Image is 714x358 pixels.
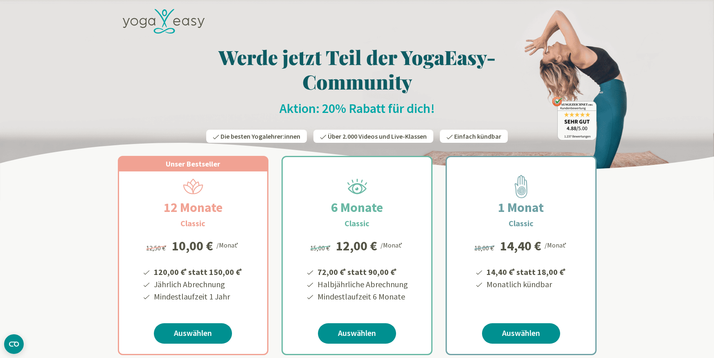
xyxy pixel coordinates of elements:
[500,239,541,252] div: 14,40 €
[316,278,408,290] li: Halbjährliche Abrechnung
[552,97,597,140] img: ausgezeichnet_badge.png
[118,100,597,117] h2: Aktion: 20% Rabatt für dich!
[482,323,560,344] a: Auswählen
[545,239,568,250] div: /Monat
[221,132,300,140] span: Die besten Yogalehrer:innen
[144,198,242,217] h2: 12 Monate
[336,239,377,252] div: 12,00 €
[316,264,408,278] li: 72,00 € statt 90,00 €
[478,198,563,217] h2: 1 Monat
[381,239,404,250] div: /Monat
[454,132,501,140] span: Einfach kündbar
[311,198,403,217] h2: 6 Monate
[118,45,597,94] h1: Werde jetzt Teil der YogaEasy-Community
[345,217,369,230] h3: Classic
[509,217,534,230] h3: Classic
[166,159,220,169] span: Unser Bestseller
[153,278,243,290] li: Jährlich Abrechnung
[485,264,567,278] li: 14,40 € statt 18,00 €
[153,264,243,278] li: 120,00 € statt 150,00 €
[154,323,232,344] a: Auswählen
[318,323,396,344] a: Auswählen
[485,278,567,290] li: Monatlich kündbar
[328,132,427,140] span: Über 2.000 Videos und Live-Klassen
[310,244,332,252] span: 15,00 €
[316,290,408,303] li: Mindestlaufzeit 6 Monate
[180,217,205,230] h3: Classic
[4,334,24,354] button: CMP-Widget öffnen
[153,290,243,303] li: Mindestlaufzeit 1 Jahr
[216,239,240,250] div: /Monat
[146,244,168,252] span: 12,50 €
[474,244,496,252] span: 18,00 €
[172,239,213,252] div: 10,00 €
